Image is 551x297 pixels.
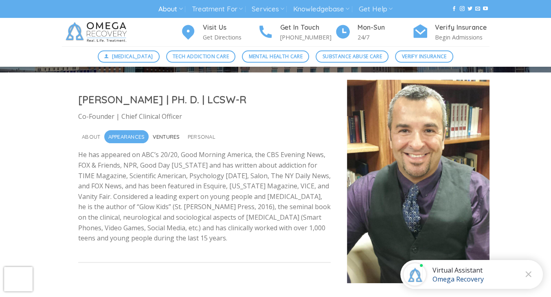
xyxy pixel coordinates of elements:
[402,52,447,60] span: Verify Insurance
[293,2,349,17] a: Knowledgebase
[468,6,472,12] a: Follow on Twitter
[395,50,453,63] a: Verify Insurance
[280,22,335,33] h4: Get In Touch
[78,111,331,122] p: Co-Founder | Chief Clinical Officer
[459,6,464,12] a: Follow on Instagram
[242,50,309,63] a: Mental Health Care
[62,18,133,46] img: Omega Recovery
[108,130,145,143] span: Appearances
[452,6,457,12] a: Follow on Facebook
[316,50,389,63] a: Substance Abuse Care
[180,22,257,42] a: Visit Us Get Directions
[483,6,488,12] a: Follow on YouTube
[358,33,412,42] p: 24/7
[358,22,412,33] h4: Mon-Sun
[203,22,257,33] h4: Visit Us
[158,2,182,17] a: About
[257,22,335,42] a: Get In Touch [PHONE_NUMBER]
[203,33,257,42] p: Get Directions
[412,22,490,42] a: Verify Insurance Begin Admissions
[475,6,480,12] a: Send us an email
[78,150,331,243] p: He has appeared on ABC’s 20/20, Good Morning America, the CBS Evening News, FOX & Friends, NPR, G...
[323,52,382,60] span: Substance Abuse Care
[112,52,153,60] span: [MEDICAL_DATA]
[173,52,229,60] span: Tech Addiction Care
[249,52,303,60] span: Mental Health Care
[78,93,331,106] h2: [PERSON_NAME] | PH. D. | LCSW-R
[252,2,284,17] a: Services
[98,50,160,63] a: [MEDICAL_DATA]
[435,33,490,42] p: Begin Admissions
[188,130,215,143] span: Personal
[435,22,490,33] h4: Verify Insurance
[82,130,100,143] span: About
[192,2,243,17] a: Treatment For
[280,33,335,42] p: [PHONE_NUMBER]
[166,50,236,63] a: Tech Addiction Care
[153,130,180,143] span: Ventures
[359,2,393,17] a: Get Help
